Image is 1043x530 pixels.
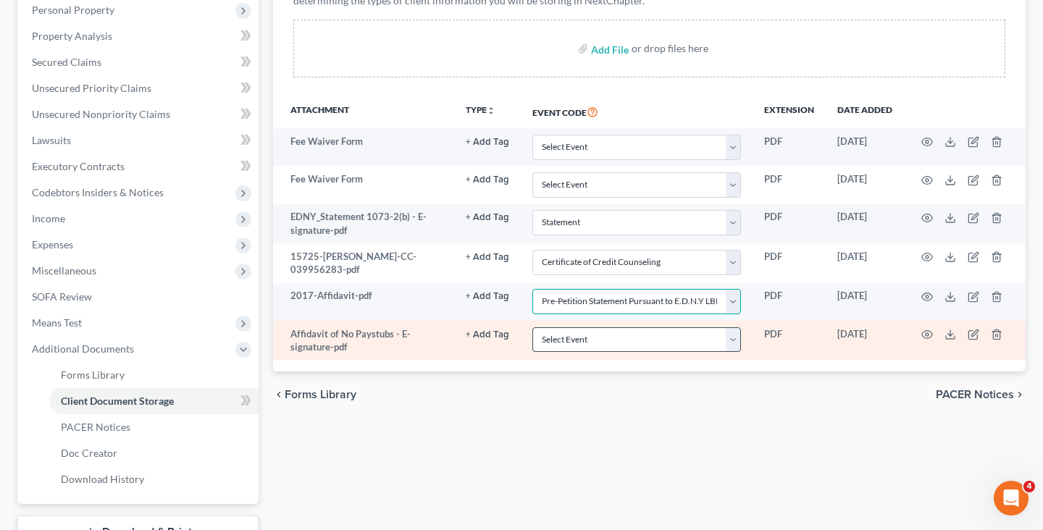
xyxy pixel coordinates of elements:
a: Property Analysis [20,23,259,49]
span: PACER Notices [61,421,130,433]
a: + Add Tag [466,289,509,303]
td: PDF [753,243,826,283]
th: Extension [753,95,826,128]
span: Secured Claims [32,56,101,68]
td: Fee Waiver Form [273,166,454,203]
td: PDF [753,321,826,361]
td: [DATE] [826,243,904,283]
td: [DATE] [826,128,904,166]
a: SOFA Review [20,284,259,310]
span: Codebtors Insiders & Notices [32,186,164,198]
i: chevron_left [273,389,285,400]
a: Unsecured Nonpriority Claims [20,101,259,127]
a: PACER Notices [49,414,259,440]
button: + Add Tag [466,253,509,262]
i: unfold_more [487,106,495,115]
button: TYPEunfold_more [466,106,495,115]
div: or drop files here [632,41,708,56]
a: + Add Tag [466,327,509,341]
span: Means Test [32,316,82,329]
button: + Add Tag [466,292,509,301]
iframe: Intercom live chat [994,481,1029,516]
button: + Add Tag [466,330,509,340]
td: [DATE] [826,166,904,203]
span: Executory Contracts [32,160,125,172]
a: Doc Creator [49,440,259,466]
a: + Add Tag [466,172,509,186]
span: PACER Notices [936,389,1014,400]
a: + Add Tag [466,135,509,148]
i: chevron_right [1014,389,1026,400]
button: PACER Notices chevron_right [936,389,1026,400]
span: Expenses [32,238,73,251]
a: Secured Claims [20,49,259,75]
a: Unsecured Priority Claims [20,75,259,101]
span: Property Analysis [32,30,112,42]
a: Lawsuits [20,127,259,153]
a: + Add Tag [466,250,509,264]
span: Forms Library [61,369,125,381]
td: [DATE] [826,204,904,244]
span: Forms Library [285,389,356,400]
span: Income [32,212,65,224]
span: 4 [1023,481,1035,492]
td: [DATE] [826,321,904,361]
td: 15725-[PERSON_NAME]-CC-039956283-pdf [273,243,454,283]
a: + Add Tag [466,210,509,224]
span: Lawsuits [32,134,71,146]
td: Affidavit of No Paystubs - E-signature-pdf [273,321,454,361]
a: Forms Library [49,362,259,388]
td: PDF [753,128,826,166]
span: Client Document Storage [61,395,174,407]
td: PDF [753,283,826,321]
td: PDF [753,204,826,244]
th: Event Code [521,95,753,128]
th: Attachment [273,95,454,128]
span: SOFA Review [32,290,92,303]
span: Doc Creator [61,447,117,459]
span: Miscellaneous [32,264,96,277]
span: Unsecured Nonpriority Claims [32,108,170,120]
a: Download History [49,466,259,492]
td: PDF [753,166,826,203]
span: Additional Documents [32,342,134,355]
span: Download History [61,473,144,485]
button: chevron_left Forms Library [273,389,356,400]
td: Fee Waiver Form [273,128,454,166]
td: 2017-Affidavit-pdf [273,283,454,321]
button: + Add Tag [466,138,509,147]
button: + Add Tag [466,213,509,222]
th: Date added [826,95,904,128]
button: + Add Tag [466,175,509,185]
span: Personal Property [32,4,114,16]
td: [DATE] [826,283,904,321]
td: EDNY_Statement 1073-2(b) - E-signature-pdf [273,204,454,244]
a: Executory Contracts [20,153,259,180]
a: Client Document Storage [49,388,259,414]
span: Unsecured Priority Claims [32,82,151,94]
